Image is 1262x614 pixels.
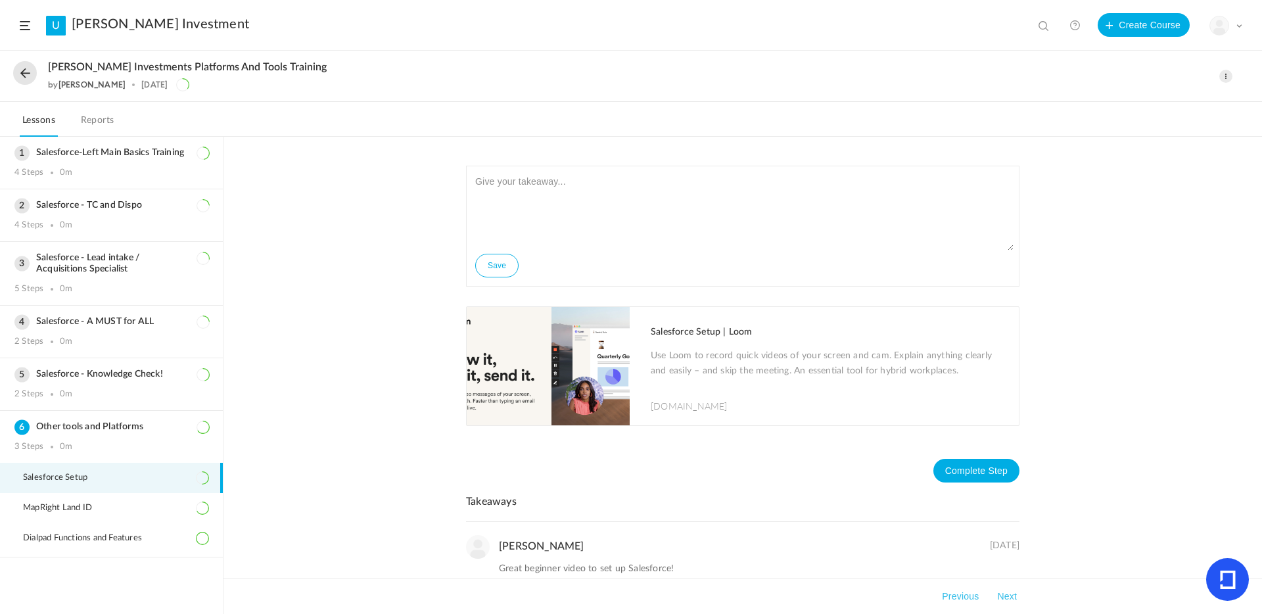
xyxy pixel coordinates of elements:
h3: Salesforce - Lead intake / Acquisitions Specialist [14,252,208,275]
div: 0m [60,284,72,295]
button: Previous [939,588,981,604]
img: loom-banner.png [467,307,630,425]
div: 0m [60,337,72,347]
h3: Other tools and Platforms [14,421,208,433]
span: [DATE] [990,540,1019,552]
h3: Salesforce - TC and Dispo [14,200,208,211]
span: MapRight Land ID [23,503,108,513]
div: 0m [60,220,72,231]
button: Complete Step [933,459,1019,483]
img: user-image.png [466,535,490,559]
div: 3 Steps [14,442,43,452]
div: [DATE] [141,80,168,89]
div: 0m [60,389,72,400]
span: Salesforce Setup [23,473,104,483]
h3: Salesforce - A MUST for ALL [14,316,208,327]
a: [PERSON_NAME] Investment [72,16,249,32]
p: Use Loom to record quick videos of your screen and cam. Explain anything clearly and easily – and... [651,348,1006,381]
a: Lessons [20,112,58,137]
h1: Salesforce Setup | Loom [651,327,1006,338]
a: [PERSON_NAME] [58,80,126,89]
div: by [48,80,126,89]
a: [PERSON_NAME] [499,541,584,552]
h3: Salesforce-Left Main Basics Training [14,147,208,158]
a: Reports [78,112,117,137]
div: 0m [60,442,72,452]
div: 4 Steps [14,168,43,178]
div: 2 Steps [14,389,43,400]
div: 0m [60,168,72,178]
h3: Salesforce - Knowledge Check! [14,369,208,380]
button: Save [475,254,519,277]
button: Next [994,588,1019,604]
span: [DOMAIN_NAME] [651,399,728,412]
div: 5 Steps [14,284,43,295]
a: Salesforce Setup | Loom Use Loom to record quick videos of your screen and cam. Explain anything ... [467,307,1019,425]
p: Great beginner video to set up Salesforce! [499,560,1019,577]
img: user-image.png [1210,16,1228,35]
div: 2 Steps [14,337,43,347]
span: [PERSON_NAME] Investments Platforms And Tools Training [48,61,327,74]
h1: Takeaways [466,496,1019,522]
button: Create Course [1098,13,1190,37]
div: 4 Steps [14,220,43,231]
a: U [46,16,66,35]
span: Dialpad Functions and Features [23,533,158,544]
